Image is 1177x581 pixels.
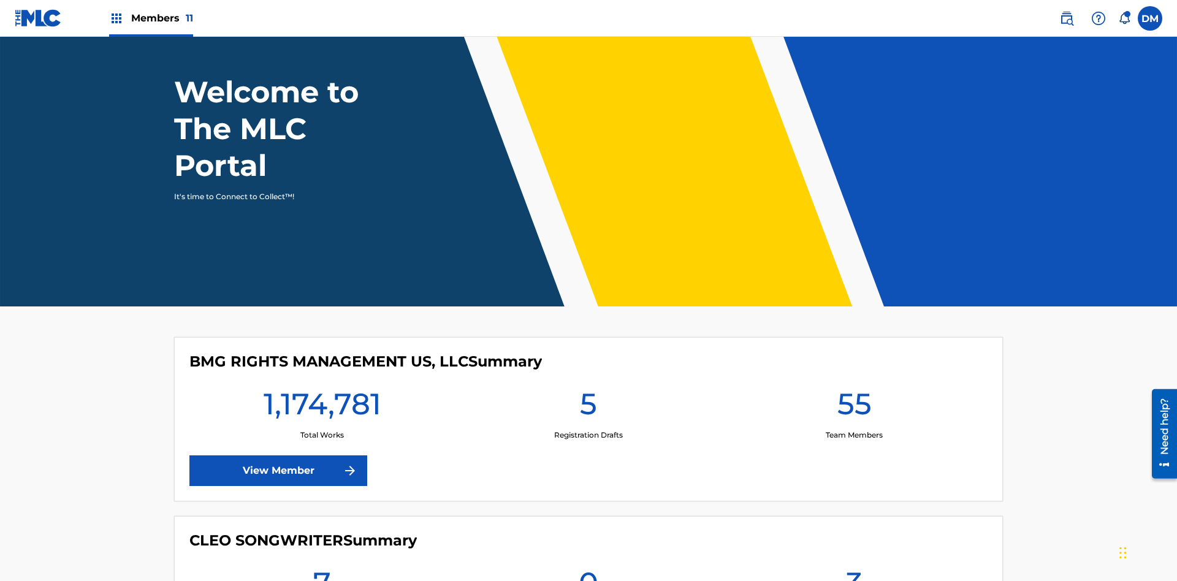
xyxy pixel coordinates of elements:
span: 11 [186,12,193,24]
div: Help [1086,6,1111,31]
h1: Welcome to The MLC Portal [174,74,403,184]
h4: BMG RIGHTS MANAGEMENT US, LLC [189,352,542,371]
p: Total Works [300,430,344,441]
img: search [1059,11,1074,26]
img: help [1091,11,1106,26]
div: User Menu [1138,6,1162,31]
div: Notifications [1118,12,1130,25]
iframe: Resource Center [1143,384,1177,485]
h1: 5 [580,385,597,430]
h4: CLEO SONGWRITER [189,531,417,550]
h1: 55 [837,385,872,430]
div: Drag [1119,534,1127,571]
img: Top Rightsholders [109,11,124,26]
img: MLC Logo [15,9,62,27]
span: Members [131,11,193,25]
h1: 1,174,781 [264,385,381,430]
p: Team Members [826,430,883,441]
img: f7272a7cc735f4ea7f67.svg [343,463,357,478]
p: It's time to Connect to Collect™! [174,191,387,202]
a: Public Search [1054,6,1079,31]
p: Registration Drafts [554,430,623,441]
iframe: Chat Widget [1116,522,1177,581]
a: View Member [189,455,367,486]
